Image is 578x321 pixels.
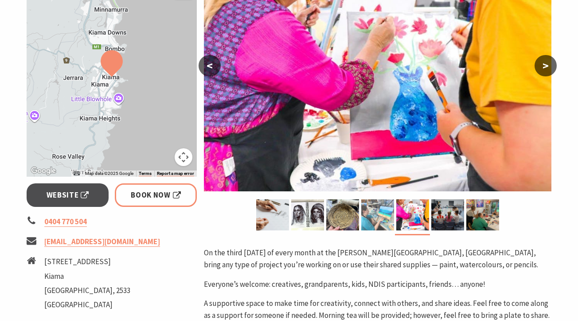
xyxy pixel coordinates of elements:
li: [GEOGRAPHIC_DATA], 2533 [44,285,130,297]
img: Pencil Drawing [256,199,289,230]
span: Map data ©2025 Google [85,171,133,176]
li: [STREET_ADDRESS] [44,256,130,268]
button: Map camera controls [175,148,192,166]
img: Acrylic Painting [361,199,394,230]
img: pen drawings [291,199,324,230]
a: 0404 770 504 [44,217,87,227]
a: Click to see this area on Google Maps [29,165,58,177]
button: > [535,55,557,76]
button: Keyboard shortcuts [74,170,80,177]
img: Community art kids [431,199,464,230]
p: Everyone’s welcome: creatives, grandparents, kids, NDIS participants, friends… anyone! [204,278,551,290]
a: Terms [139,171,152,176]
img: Weaving [326,199,359,230]
button: < [199,55,221,76]
li: Kiama [44,270,130,282]
li: [GEOGRAPHIC_DATA] [44,299,130,311]
span: Website [47,189,89,201]
a: Website [27,183,109,207]
a: Book Now [115,183,197,207]
a: [EMAIL_ADDRESS][DOMAIN_NAME] [44,237,160,247]
p: On the third [DATE] of every month at the [PERSON_NAME][GEOGRAPHIC_DATA], [GEOGRAPHIC_DATA], brin... [204,247,551,271]
img: Collage [466,199,499,230]
img: Acrylic Painting [396,199,429,230]
span: Book Now [131,189,181,201]
a: Report a map error [157,171,194,176]
img: Google [29,165,58,177]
